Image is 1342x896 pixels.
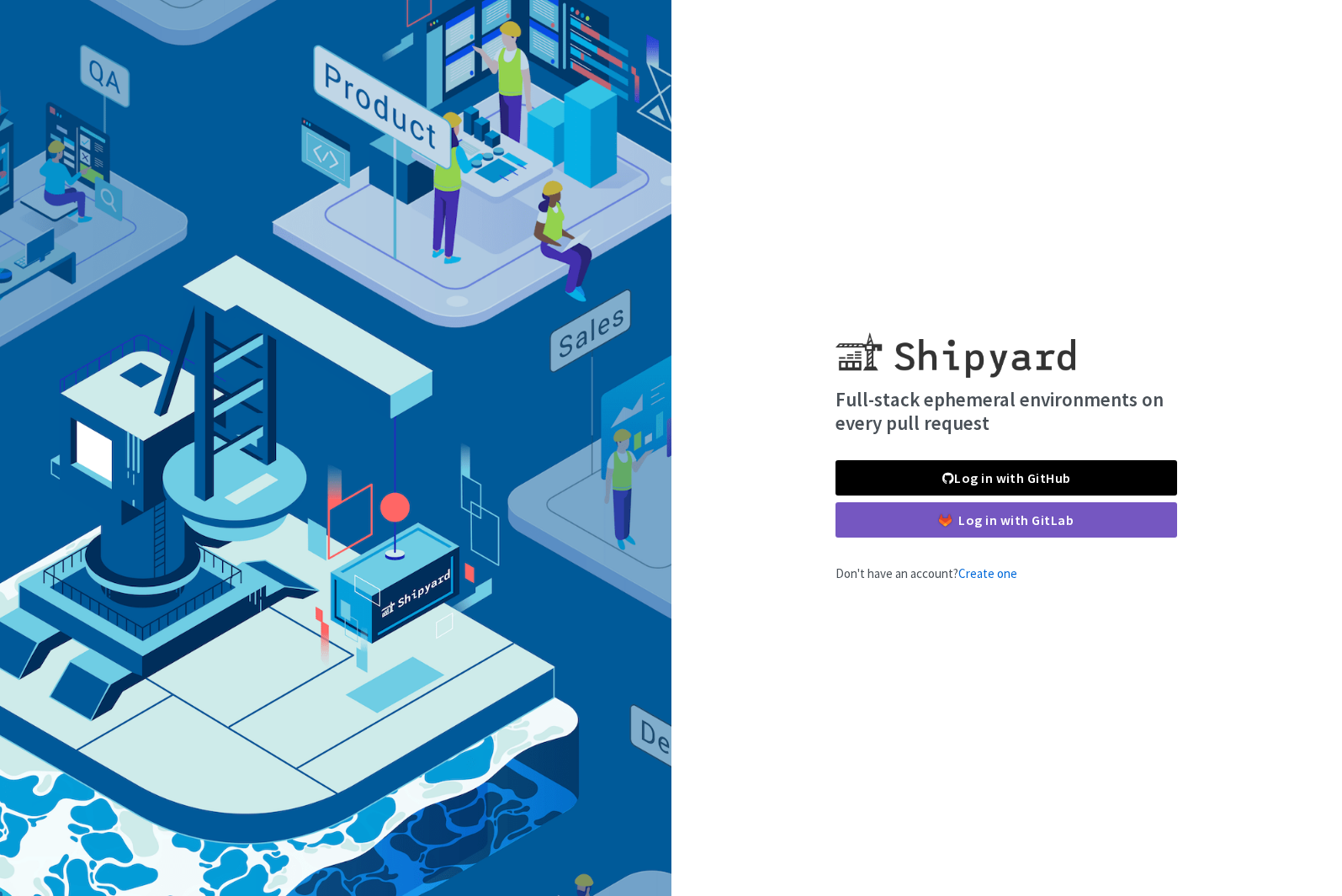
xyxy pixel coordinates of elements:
img: gitlab-color.svg [939,514,952,527]
a: Create one [958,565,1017,581]
span: Don't have an account? [835,565,1017,581]
img: Shipyard logo [835,312,1075,378]
a: Log in with GitHub [835,460,1177,496]
a: Log in with GitLab [835,502,1177,538]
h4: Full-stack ephemeral environments on every pull request [835,388,1177,434]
